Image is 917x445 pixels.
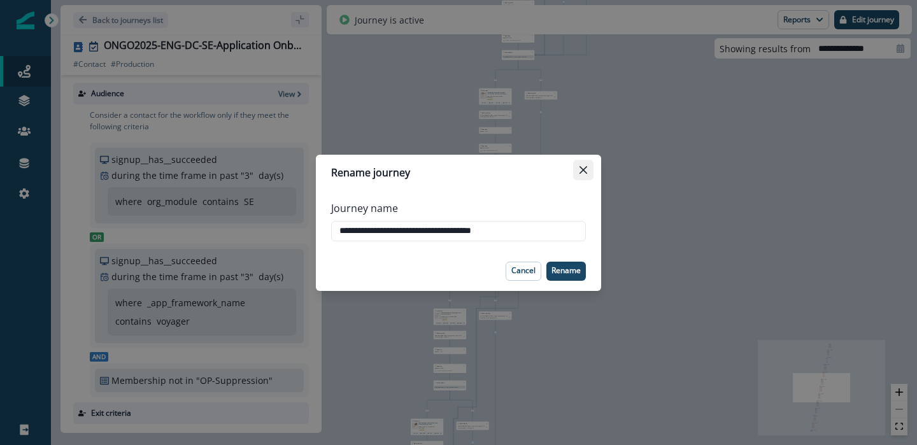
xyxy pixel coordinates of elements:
[511,266,536,275] p: Cancel
[546,262,586,281] button: Rename
[506,262,541,281] button: Cancel
[573,160,594,180] button: Close
[551,266,581,275] p: Rename
[331,201,398,216] p: Journey name
[331,165,410,180] p: Rename journey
